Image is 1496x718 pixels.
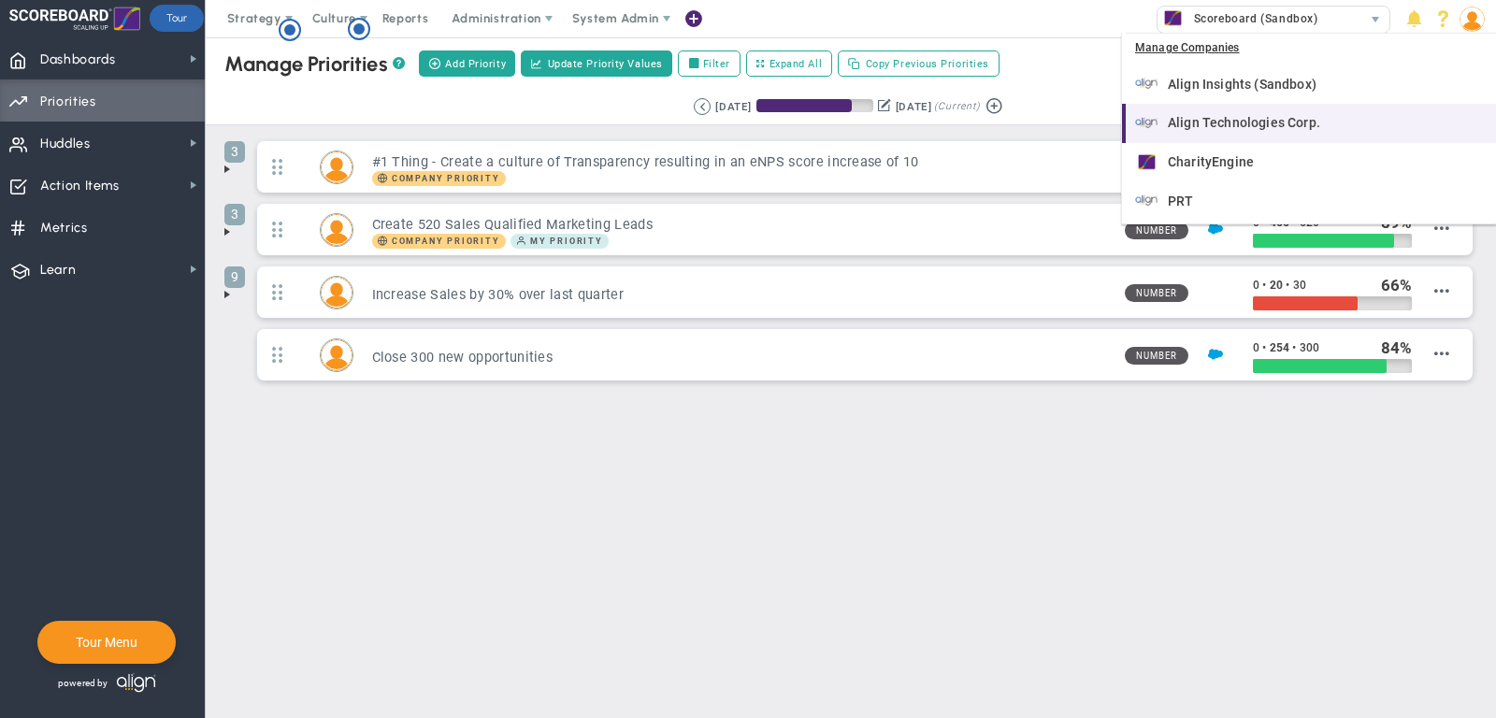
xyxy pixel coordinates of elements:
[1125,222,1188,239] span: Number
[1122,33,1496,65] div: Manage Companies
[40,40,116,79] span: Dashboards
[227,11,281,25] span: Strategy
[756,99,873,112] div: Period Progress: 82% Day 74 of 90 with 16 remaining.
[1135,72,1158,95] img: 33245.Company.photo
[1168,78,1316,91] span: Align Insights (Sandbox)
[1125,347,1188,365] span: Number
[40,251,76,290] span: Learn
[37,668,237,697] div: Powered by Align
[694,98,711,115] button: Go to previous period
[511,234,609,249] span: My Priority
[1135,189,1158,212] img: 33644.Company.photo
[224,51,405,77] div: Manage Priorities
[1262,341,1266,354] span: •
[1168,194,1193,208] span: PRT
[312,11,356,25] span: Culture
[372,171,506,186] span: Company Priority
[40,124,91,164] span: Huddles
[1168,116,1320,129] span: Align Technologies Corp.
[224,266,245,288] span: 9
[1362,7,1389,33] span: select
[419,50,515,77] button: Add Priority
[321,339,352,371] img: Mark Collins
[70,634,143,651] button: Tour Menu
[1253,216,1259,229] span: 0
[372,286,1110,304] h3: Increase Sales by 30% over last quarter
[1381,337,1413,358] div: %
[392,174,500,183] span: Company Priority
[372,234,506,249] span: Company Priority
[548,56,663,72] span: Update Priority Values
[40,82,96,122] span: Priorities
[40,166,120,206] span: Action Items
[1286,279,1289,292] span: •
[1292,341,1296,354] span: •
[838,50,1000,77] button: Copy Previous Priorities
[321,277,352,309] img: Katie Williams
[1262,279,1266,292] span: •
[1381,338,1400,357] span: 84
[1381,275,1413,295] div: %
[1135,151,1158,174] img: 32702.Company.photo
[1125,284,1188,302] span: Number
[1381,276,1400,294] span: 66
[372,216,1110,234] h3: Create 520 Sales Qualified Marketing Leads
[530,237,603,246] span: My Priority
[678,50,741,77] label: Filter
[1460,7,1485,32] img: 193898.Person.photo
[372,349,1110,366] h3: Close 300 new opportunities
[445,56,506,72] span: Add Priority
[321,151,352,183] img: Mark Collins
[1253,341,1259,354] span: 0
[1185,7,1318,31] span: Scoreboard (Sandbox)
[1293,279,1306,292] span: 30
[1300,341,1319,354] span: 300
[224,204,245,225] span: 3
[521,50,672,77] button: Update Priority Values
[1161,7,1185,30] img: 33625.Company.photo
[572,11,659,25] span: System Admin
[1262,216,1266,229] span: •
[1292,216,1296,229] span: •
[1270,279,1283,292] span: 20
[392,237,500,246] span: Company Priority
[1208,222,1223,237] img: Salesforce Enabled<br />Sandbox: Quarterly Leads and Opportunities
[1135,111,1158,135] img: 10991.Company.photo
[770,56,823,72] span: Expand All
[224,141,245,163] span: 3
[40,208,88,248] span: Metrics
[320,276,353,309] div: Katie Williams
[1208,347,1223,362] img: Salesforce Enabled<br />Sandbox: Quarterly Leads and Opportunities
[866,56,989,72] span: Copy Previous Priorities
[746,50,832,77] button: Expand All
[1168,155,1254,168] span: CharityEngine
[452,11,540,25] span: Administration
[934,98,979,115] span: (Current)
[715,98,751,115] div: [DATE]
[1270,341,1289,354] span: 254
[320,338,353,372] div: Mark Collins
[1253,279,1259,292] span: 0
[1381,213,1400,232] span: 89
[1300,216,1319,229] span: 520
[320,151,353,184] div: Mark Collins
[1270,216,1289,229] span: 466
[372,153,1110,171] h3: #1 Thing - Create a culture of Transparency resulting in an eNPS score increase of 10
[896,98,931,115] div: [DATE]
[321,214,352,246] img: Hannah Dogru
[320,213,353,247] div: Hannah Dogru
